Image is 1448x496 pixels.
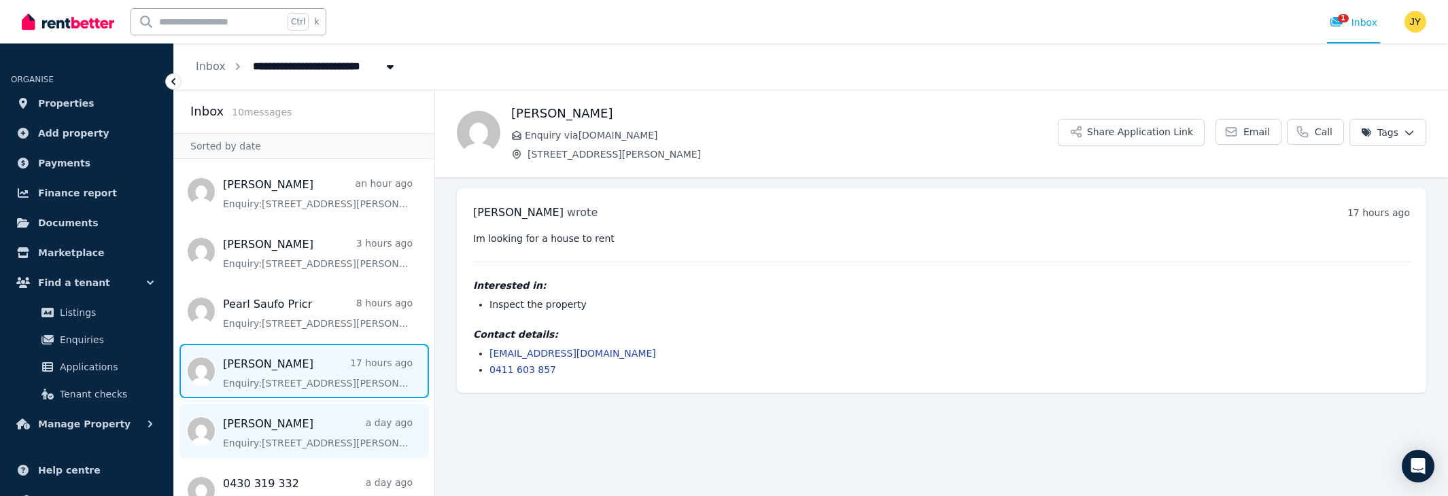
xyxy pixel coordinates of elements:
a: Applications [16,353,157,380]
span: Email [1243,125,1270,139]
span: Find a tenant [38,274,110,291]
span: [PERSON_NAME] [473,206,564,219]
div: Open Intercom Messenger [1402,450,1434,482]
span: Enquiry via [DOMAIN_NAME] [525,128,1058,142]
button: Find a tenant [11,269,162,296]
a: Help centre [11,457,162,484]
div: Sorted by date [174,133,434,159]
img: JIAN YU [1404,11,1426,33]
a: [EMAIL_ADDRESS][DOMAIN_NAME] [489,348,656,359]
span: 1 [1338,14,1349,22]
button: Tags [1349,119,1426,146]
span: ORGANISE [11,75,54,84]
span: Call [1315,125,1332,139]
time: 17 hours ago [1347,207,1410,218]
a: Email [1216,119,1281,145]
span: 10 message s [232,107,292,118]
a: Call [1287,119,1344,145]
span: Manage Property [38,416,131,432]
a: Add property [11,120,162,147]
a: Finance report [11,179,162,207]
a: Pearl Saufo Pricr8 hours agoEnquiry:[STREET_ADDRESS][PERSON_NAME]. [223,296,413,330]
a: [PERSON_NAME]a day agoEnquiry:[STREET_ADDRESS][PERSON_NAME]. [223,416,413,450]
h4: Interested in: [473,279,1410,292]
span: Ctrl [288,13,309,31]
span: Applications [60,359,152,375]
a: Enquiries [16,326,157,353]
span: Help centre [38,462,101,478]
span: Tenant checks [60,386,152,402]
span: Payments [38,155,90,171]
a: Tenant checks [16,380,157,408]
span: Documents [38,215,99,231]
span: [STREET_ADDRESS][PERSON_NAME] [528,147,1058,161]
span: Marketplace [38,245,104,261]
h1: [PERSON_NAME] [511,104,1058,123]
a: [PERSON_NAME]an hour agoEnquiry:[STREET_ADDRESS][PERSON_NAME]. [223,177,413,211]
span: Finance report [38,185,117,201]
img: byungsun Lee [457,111,500,154]
span: Enquiries [60,332,152,348]
button: Share Application Link [1058,119,1205,146]
nav: Breadcrumb [174,43,419,90]
a: Documents [11,209,162,236]
button: Manage Property [11,410,162,438]
h2: Inbox [190,102,224,121]
div: Inbox [1330,16,1377,29]
a: Marketplace [11,239,162,266]
span: Listings [60,304,152,321]
a: [PERSON_NAME]3 hours agoEnquiry:[STREET_ADDRESS][PERSON_NAME]. [223,236,413,270]
h4: Contact details: [473,327,1410,341]
span: Tags [1361,126,1398,139]
span: k [314,16,319,27]
span: Properties [38,95,94,111]
span: Add property [38,125,109,141]
a: 0411 603 857 [489,364,556,375]
a: Listings [16,299,157,326]
pre: Im looking for a house to rent [473,232,1410,245]
a: [PERSON_NAME]17 hours agoEnquiry:[STREET_ADDRESS][PERSON_NAME]. [223,356,413,390]
a: Properties [11,90,162,117]
a: Inbox [196,60,226,73]
li: Inspect the property [489,298,1410,311]
a: Payments [11,149,162,177]
img: RentBetter [22,12,114,32]
span: wrote [567,206,598,219]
